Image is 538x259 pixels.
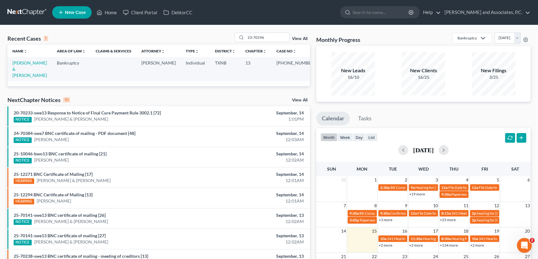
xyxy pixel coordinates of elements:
span: Tue [389,166,397,172]
div: New Leads [331,67,375,74]
div: September, 14 [211,151,304,157]
span: Thu [449,166,458,172]
a: [PERSON_NAME] and Associates, P.C. [441,7,530,18]
span: 9:30a [380,211,390,216]
span: 5 [496,176,500,184]
i: unfold_more [263,50,267,53]
td: [PERSON_NAME] [136,57,181,81]
div: September, 14 [211,192,304,198]
a: [PERSON_NAME] & [PERSON_NAME] [34,239,108,245]
a: Area of Lawunfold_more [57,49,86,53]
span: 2p [472,211,476,216]
td: Individual [181,57,210,81]
div: September, 14 [211,110,304,116]
button: list [366,133,377,141]
span: 2 [530,238,535,243]
span: Mon [357,166,367,172]
div: September, 14 [211,171,304,177]
span: 2:30p [380,185,390,190]
input: Search by name... [246,33,289,42]
a: +134 more [440,243,458,248]
div: New Clients [402,67,445,74]
a: Home [93,7,120,18]
span: 14 [340,227,347,235]
input: Search by name... [353,7,409,18]
span: New Case [65,10,86,15]
a: View All [292,37,308,41]
div: 12:02AM [211,157,304,163]
div: NOTICE [14,219,32,225]
th: Claims & Services [91,45,136,57]
div: New Filings [472,67,515,74]
div: 12:03AM [211,136,304,143]
span: Fri [481,166,488,172]
a: [PERSON_NAME] & [PERSON_NAME] [34,116,108,122]
a: 25-70141-swe13 BNC certificate of mailing [26] [14,212,106,218]
a: 25-12271 BNC Certificate of Mailing [17] [14,172,93,177]
span: 11:30a [411,236,422,241]
h3: Monthly Progress [316,36,360,43]
span: 13 [524,202,531,209]
a: +2 more [379,243,392,248]
a: [PERSON_NAME] [34,136,69,143]
div: NOTICE [14,158,32,163]
a: [PERSON_NAME] & [PERSON_NAME] [37,177,111,184]
a: +3 more [379,217,392,222]
span: Confirmation hearing for [PERSON_NAME] & [PERSON_NAME] [390,211,494,216]
a: Nameunfold_more [12,49,27,53]
div: 12:01AM [211,177,304,184]
span: 9 [404,202,408,209]
a: [PERSON_NAME] [37,198,71,204]
div: 1 [43,36,48,41]
div: Bankruptcy [458,35,477,41]
a: +2 more [470,243,484,248]
span: 8 [374,202,377,209]
span: 17 [432,227,439,235]
a: Districtunfold_more [215,49,235,53]
td: 13 [240,57,271,81]
span: 10a [472,236,478,241]
i: unfold_more [195,50,199,53]
a: Client Portal [120,7,160,18]
div: HEARING [14,178,34,184]
a: [PERSON_NAME] [34,157,69,163]
a: Tasks [353,112,377,125]
span: 6 [527,176,531,184]
a: 24-70384-swe7 BNC certificate of mailing - PDF document [48] [14,131,135,136]
div: 12:02AM [211,239,304,245]
td: Bankruptcy [52,57,91,81]
span: 11 [463,202,469,209]
i: unfold_more [293,50,296,53]
span: 1 [374,176,377,184]
a: +2 more [409,243,423,248]
a: 25-12294 BNC Certificate of Mailing [13] [14,192,93,197]
span: 8:30a [441,236,451,241]
iframe: Intercom live chat [517,238,532,253]
div: 3/25 [472,74,515,80]
span: 10a [380,236,386,241]
a: Case Nounfold_more [276,49,296,53]
span: File Date for [PERSON_NAME] [479,185,528,190]
a: +19 more [409,192,425,196]
span: 9a [411,185,415,190]
a: +25 more [440,217,456,222]
span: 12a [441,185,448,190]
div: 12:02AM [211,218,304,225]
span: 2 [404,176,408,184]
span: 341 Hearing for Enviro-Tech Complete Systems & Services, LLC [387,236,488,241]
span: Paperwork appt for [PERSON_NAME] [451,192,513,197]
span: File Date for [PERSON_NAME] [417,211,467,216]
td: TXNB [210,57,240,81]
div: NOTICE [14,240,32,245]
span: BK Consult for [PERSON_NAME] [359,211,413,216]
a: 25-70238-swe13 BNC certificate of mailing - meeting of creditors [13] [14,253,148,259]
div: NextChapter Notices [7,96,70,104]
span: File Date for [PERSON_NAME] & [PERSON_NAME] [448,185,531,190]
a: 25-70141-swe13 BNC certificate of mailing [27] [14,233,106,238]
span: Sat [511,166,519,172]
i: unfold_more [161,50,165,53]
span: 9:30a [441,192,451,197]
span: Hearing for [PERSON_NAME] [423,236,471,241]
a: Chapterunfold_more [245,49,267,53]
span: 31 [340,176,347,184]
